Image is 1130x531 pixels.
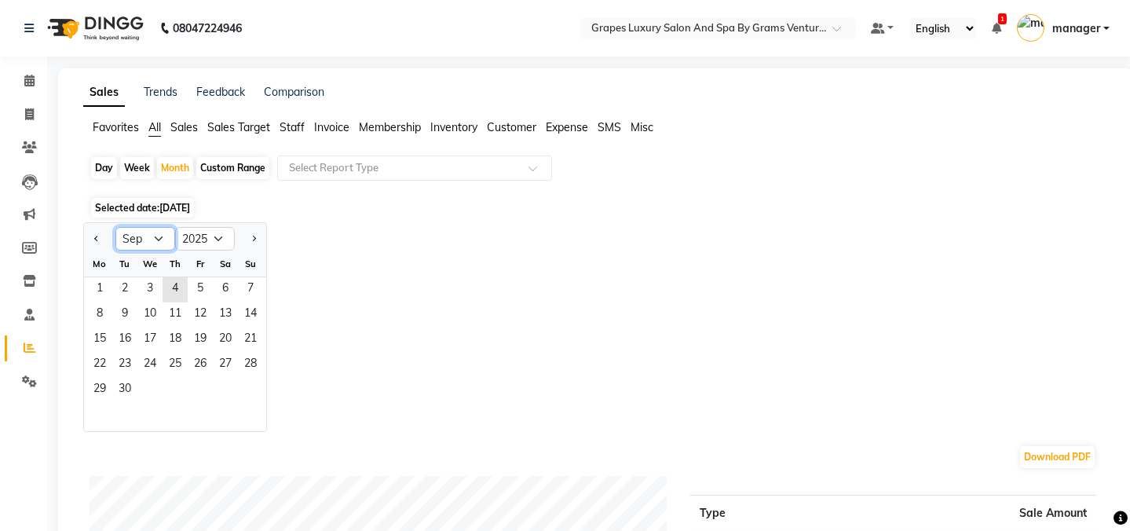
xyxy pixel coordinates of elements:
[196,85,245,99] a: Feedback
[213,328,238,353] span: 20
[87,302,112,328] div: Monday, September 8, 2025
[112,302,137,328] div: Tuesday, September 9, 2025
[87,328,112,353] span: 15
[163,353,188,378] div: Thursday, September 25, 2025
[157,157,193,179] div: Month
[163,328,188,353] div: Thursday, September 18, 2025
[87,277,112,302] div: Monday, September 1, 2025
[213,302,238,328] div: Saturday, September 13, 2025
[87,251,112,276] div: Mo
[112,328,137,353] span: 16
[91,157,117,179] div: Day
[631,120,653,134] span: Misc
[188,302,213,328] span: 12
[546,120,588,134] span: Expense
[175,227,235,251] select: Select year
[238,277,263,302] div: Sunday, September 7, 2025
[137,353,163,378] div: Wednesday, September 24, 2025
[137,277,163,302] span: 3
[359,120,421,134] span: Membership
[247,226,260,251] button: Next month
[91,198,194,218] span: Selected date:
[137,251,163,276] div: We
[188,353,213,378] span: 26
[90,226,103,251] button: Previous month
[1020,446,1095,468] button: Download PDF
[238,302,263,328] div: Sunday, September 14, 2025
[112,277,137,302] div: Tuesday, September 2, 2025
[137,302,163,328] span: 10
[112,302,137,328] span: 9
[137,328,163,353] div: Wednesday, September 17, 2025
[188,353,213,378] div: Friday, September 26, 2025
[137,302,163,328] div: Wednesday, September 10, 2025
[213,302,238,328] span: 13
[163,302,188,328] span: 11
[238,328,263,353] div: Sunday, September 21, 2025
[137,277,163,302] div: Wednesday, September 3, 2025
[163,277,188,302] span: 4
[264,85,324,99] a: Comparison
[112,251,137,276] div: Tu
[207,120,270,134] span: Sales Target
[137,353,163,378] span: 24
[163,277,188,302] div: Thursday, September 4, 2025
[598,120,621,134] span: SMS
[188,328,213,353] div: Friday, September 19, 2025
[144,85,177,99] a: Trends
[115,227,175,251] select: Select month
[93,120,139,134] span: Favorites
[992,21,1001,35] a: 1
[238,277,263,302] span: 7
[40,6,148,50] img: logo
[238,251,263,276] div: Su
[188,277,213,302] div: Friday, September 5, 2025
[213,353,238,378] span: 27
[238,353,263,378] span: 28
[163,302,188,328] div: Thursday, September 11, 2025
[163,353,188,378] span: 25
[1052,20,1100,37] span: manager
[188,328,213,353] span: 19
[998,13,1007,24] span: 1
[83,79,125,107] a: Sales
[163,251,188,276] div: Th
[87,277,112,302] span: 1
[1017,14,1044,42] img: manager
[112,378,137,403] div: Tuesday, September 30, 2025
[148,120,161,134] span: All
[238,328,263,353] span: 21
[314,120,349,134] span: Invoice
[170,120,198,134] span: Sales
[196,157,269,179] div: Custom Range
[173,6,242,50] b: 08047224946
[163,328,188,353] span: 18
[213,328,238,353] div: Saturday, September 20, 2025
[112,328,137,353] div: Tuesday, September 16, 2025
[112,353,137,378] span: 23
[137,328,163,353] span: 17
[87,378,112,403] span: 29
[112,378,137,403] span: 30
[87,378,112,403] div: Monday, September 29, 2025
[188,277,213,302] span: 5
[120,157,154,179] div: Week
[112,353,137,378] div: Tuesday, September 23, 2025
[112,277,137,302] span: 2
[238,353,263,378] div: Sunday, September 28, 2025
[188,302,213,328] div: Friday, September 12, 2025
[213,277,238,302] span: 6
[87,353,112,378] div: Monday, September 22, 2025
[280,120,305,134] span: Staff
[213,277,238,302] div: Saturday, September 6, 2025
[213,251,238,276] div: Sa
[87,353,112,378] span: 22
[487,120,536,134] span: Customer
[238,302,263,328] span: 14
[188,251,213,276] div: Fr
[87,302,112,328] span: 8
[87,328,112,353] div: Monday, September 15, 2025
[159,202,190,214] span: [DATE]
[430,120,477,134] span: Inventory
[213,353,238,378] div: Saturday, September 27, 2025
